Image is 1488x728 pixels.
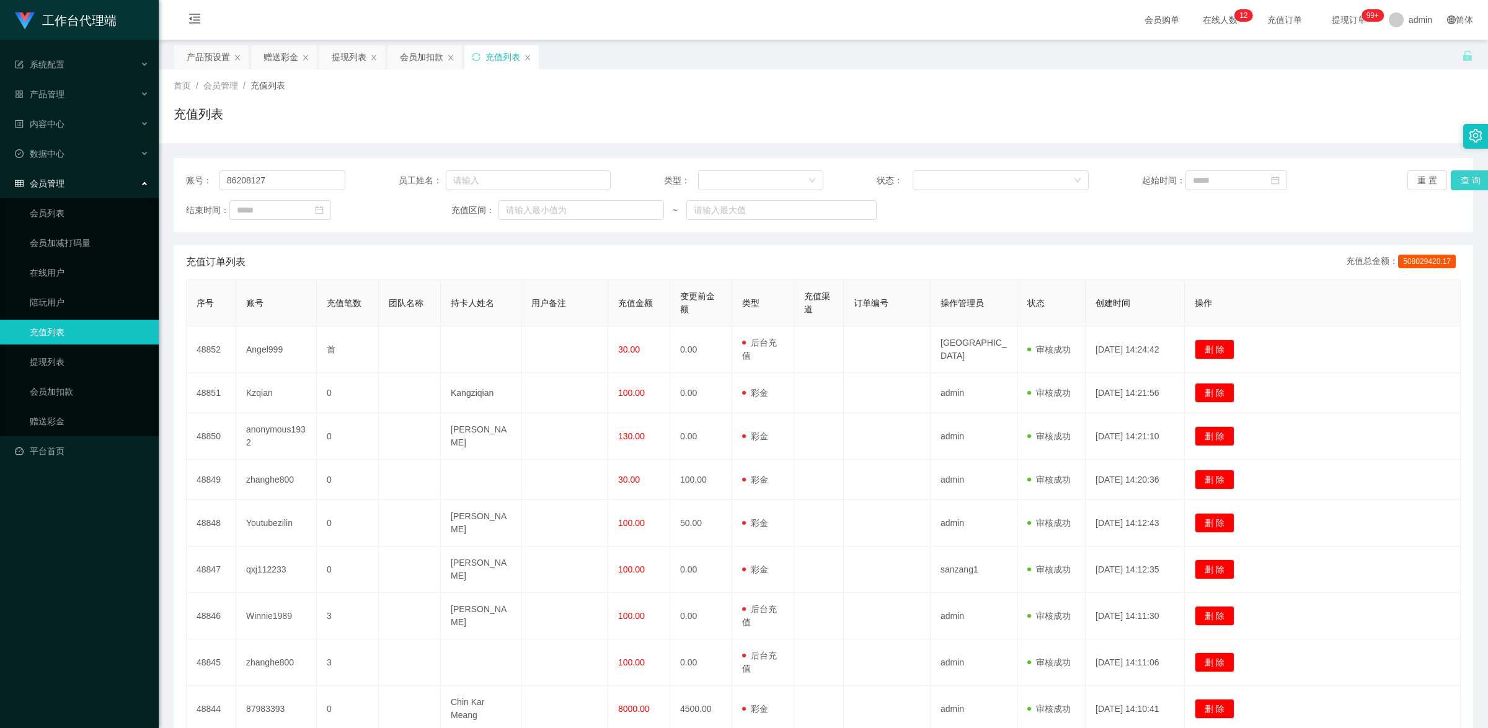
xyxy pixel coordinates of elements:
i: 图标: close [234,54,241,61]
input: 请输入 [446,170,611,190]
button: 删 除 [1195,652,1234,672]
td: [DATE] 14:21:56 [1086,373,1185,413]
td: [DATE] 14:11:30 [1086,593,1185,639]
span: 审核成功 [1027,704,1071,714]
span: 结束时间： [186,204,229,217]
td: 48850 [187,413,236,460]
td: 0.00 [670,413,732,460]
span: 订单编号 [854,298,888,308]
td: Angel999 [236,327,317,373]
span: 后台充值 [742,338,777,361]
i: 图标: profile [15,120,24,128]
span: 后台充值 [742,604,777,627]
i: 图标: form [15,60,24,69]
span: 彩金 [742,564,768,574]
i: 图标: setting [1469,129,1482,143]
td: 0 [317,413,379,460]
button: 删 除 [1195,470,1234,489]
a: 会员加扣款 [30,379,149,404]
span: 操作 [1195,298,1212,308]
td: 50.00 [670,500,732,546]
span: 系统配置 [15,59,64,69]
span: 充值列表 [250,81,285,90]
td: 0.00 [670,593,732,639]
td: 48847 [187,546,236,593]
a: 充值列表 [30,320,149,344]
span: 充值渠道 [804,291,830,314]
span: 充值金额 [618,298,653,308]
span: 充值订单 [1261,15,1308,24]
td: 48845 [187,639,236,686]
span: 审核成功 [1027,344,1071,354]
i: 图标: unlock [1462,50,1473,61]
h1: 充值列表 [174,105,223,123]
span: 状态 [1027,298,1045,308]
span: 审核成功 [1027,564,1071,574]
span: / [196,81,198,90]
td: Kangziqian [441,373,521,413]
td: Youtubezilin [236,500,317,546]
sup: 1109 [1362,9,1384,22]
span: 508029420.17 [1398,255,1456,268]
span: 起始时间： [1142,174,1185,187]
span: 持卡人姓名 [451,298,494,308]
td: 48851 [187,373,236,413]
span: 变更前金额 [680,291,715,314]
td: [PERSON_NAME] [441,593,521,639]
button: 删 除 [1195,513,1234,533]
span: 100.00 [618,388,645,398]
i: 图标: appstore-o [15,90,24,99]
td: 0 [317,373,379,413]
span: 彩金 [742,704,768,714]
span: 8000.00 [618,704,650,714]
i: 图标: table [15,179,24,188]
td: 0.00 [670,639,732,686]
sup: 12 [1234,9,1252,22]
span: 100.00 [618,518,645,528]
td: admin [931,593,1017,639]
td: [PERSON_NAME] [441,546,521,593]
span: 提现订单 [1326,15,1373,24]
input: 请输入 [219,170,345,190]
td: [PERSON_NAME] [441,500,521,546]
span: 类型： [664,174,698,187]
i: 图标: close [447,54,454,61]
a: 会员加减打码量 [30,230,149,255]
span: 充值区间： [451,204,498,217]
a: 陪玩用户 [30,290,149,315]
i: 图标: global [1447,15,1456,24]
button: 删 除 [1195,340,1234,359]
td: 首 [317,327,379,373]
div: 充值总金额： [1346,255,1461,270]
td: 3 [317,593,379,639]
a: 工作台代理端 [15,15,117,25]
span: 审核成功 [1027,431,1071,441]
span: 内容中心 [15,119,64,129]
h1: 工作台代理端 [42,1,117,40]
span: ~ [664,204,686,217]
td: 48846 [187,593,236,639]
td: admin [931,639,1017,686]
span: 充值笔数 [327,298,361,308]
span: 产品管理 [15,89,64,99]
i: 图标: close [370,54,378,61]
td: 100.00 [670,460,732,500]
button: 删 除 [1195,383,1234,403]
td: [DATE] 14:21:10 [1086,413,1185,460]
span: 130.00 [618,431,645,441]
td: 0.00 [670,546,732,593]
span: 数据中心 [15,149,64,159]
span: 创建时间 [1096,298,1130,308]
td: 0 [317,500,379,546]
div: 产品预设置 [187,45,230,69]
span: 100.00 [618,657,645,667]
span: 30.00 [618,475,640,485]
div: 提现列表 [332,45,366,69]
td: 0.00 [670,327,732,373]
td: [DATE] 14:11:06 [1086,639,1185,686]
td: [GEOGRAPHIC_DATA] [931,327,1017,373]
span: 操作管理员 [941,298,984,308]
i: 图标: menu-fold [174,1,216,40]
span: 团队名称 [389,298,423,308]
input: 请输入最大值 [686,200,877,220]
